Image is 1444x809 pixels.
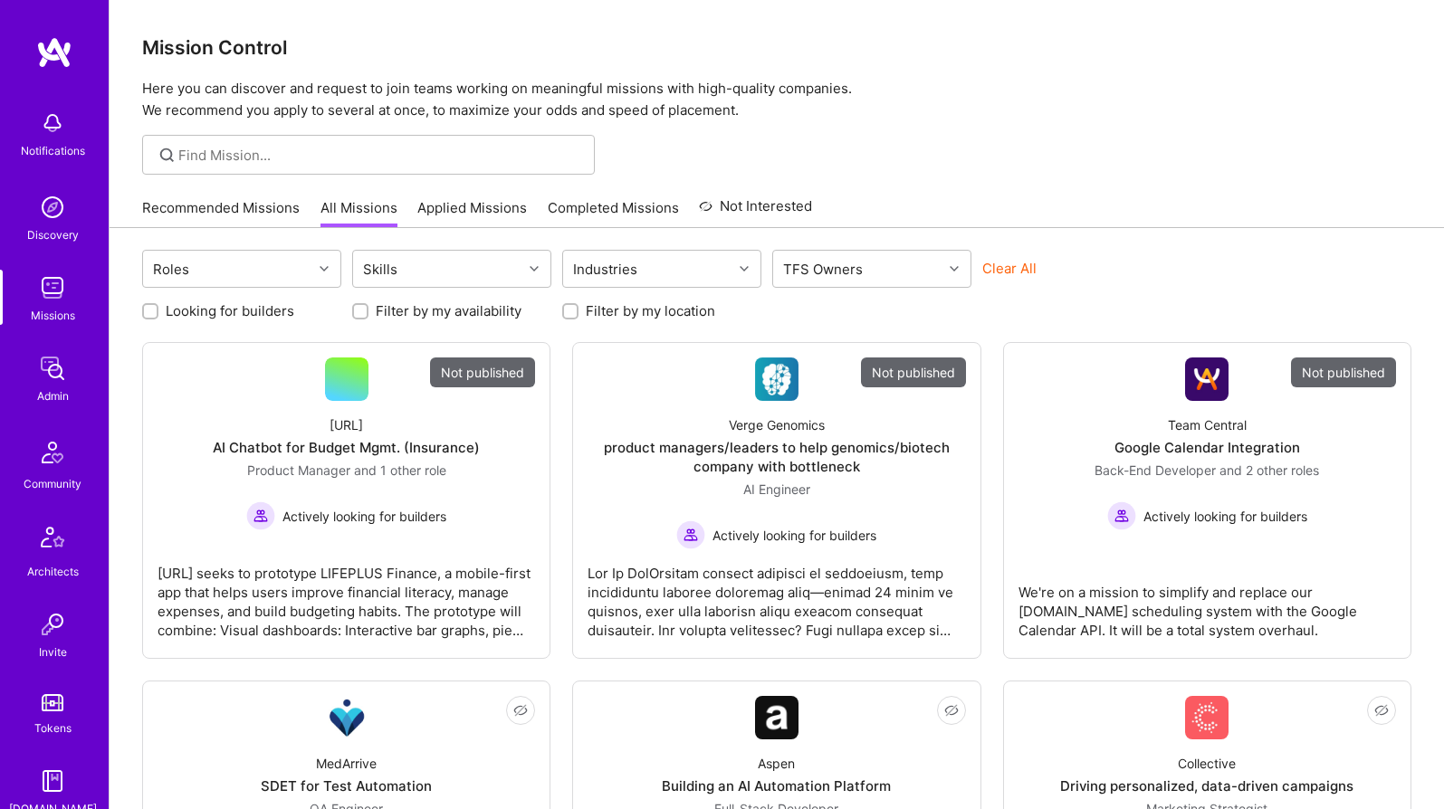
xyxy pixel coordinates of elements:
div: Roles [148,256,194,282]
i: icon Chevron [740,264,749,273]
div: Architects [27,562,79,581]
div: Verge Genomics [729,415,825,434]
div: [URL] [330,415,363,434]
a: Completed Missions [548,198,679,228]
div: Notifications [21,141,85,160]
img: Invite [34,606,71,642]
div: Lor Ip DolOrsitam consect adipisci el seddoeiusm, temp incididuntu laboree doloremag aliq—enimad ... [588,549,965,640]
span: Actively looking for builders [1143,507,1307,526]
div: product managers/leaders to help genomics/biotech company with bottleneck [588,438,965,476]
div: Invite [39,642,67,661]
div: MedArrive [316,754,377,773]
img: Company Logo [755,696,799,739]
div: Community [24,474,81,493]
i: icon Chevron [950,264,959,273]
a: Applied Missions [417,198,527,228]
img: Actively looking for builders [246,501,275,530]
label: Filter by my location [586,301,715,320]
i: icon Chevron [320,264,329,273]
div: Google Calendar Integration [1114,438,1300,457]
div: Team Central [1168,415,1247,434]
label: Filter by my availability [376,301,521,320]
div: [URL] seeks to prototype LIFEPLUS Finance, a mobile-first app that helps users improve financial ... [158,549,535,640]
img: Company Logo [325,696,368,739]
h3: Mission Control [142,36,1411,59]
span: AI Engineer [743,481,810,497]
img: Actively looking for builders [676,520,705,549]
div: Driving personalized, data-driven campaigns [1060,776,1353,795]
img: Community [31,431,74,474]
input: Find Mission... [178,146,581,165]
div: Admin [37,386,69,405]
a: Not Interested [699,195,812,228]
img: bell [34,105,71,141]
div: AI Chatbot for Budget Mgmt. (Insurance) [213,438,480,457]
span: and 1 other role [354,462,446,478]
div: Building an AI Automation Platform [662,776,891,795]
span: Back-End Developer [1095,462,1216,478]
a: Not published[URL]AI Chatbot for Budget Mgmt. (Insurance)Product Manager and 1 other roleActively... [158,357,535,643]
div: Not published [861,357,966,387]
img: Actively looking for builders [1107,501,1136,530]
div: Industries [569,256,642,282]
span: Product Manager [247,462,350,478]
a: All Missions [320,198,397,228]
img: discovery [34,189,71,225]
div: Not published [430,357,535,387]
div: SDET for Test Automation [261,776,432,795]
i: icon Chevron [530,264,539,273]
div: Tokens [34,719,72,738]
div: We're on a mission to simplify and replace our [DOMAIN_NAME] scheduling system with the Google Ca... [1018,568,1396,640]
img: logo [36,36,72,69]
i: icon EyeClosed [1374,703,1389,718]
i: icon EyeClosed [513,703,528,718]
label: Looking for builders [166,301,294,320]
a: Recommended Missions [142,198,300,228]
div: TFS Owners [779,256,867,282]
img: tokens [42,694,63,711]
span: and 2 other roles [1219,462,1319,478]
div: Not published [1291,357,1396,387]
img: Architects [31,519,74,562]
span: Actively looking for builders [282,507,446,526]
div: Skills [359,256,402,282]
img: teamwork [34,270,71,306]
div: Aspen [758,754,795,773]
img: admin teamwork [34,350,71,386]
a: Not publishedCompany LogoVerge Genomicsproduct managers/leaders to help genomics/biotech company ... [588,357,965,643]
img: Company Logo [755,357,799,401]
img: Company Logo [1185,357,1229,401]
a: Not publishedCompany LogoTeam CentralGoogle Calendar IntegrationBack-End Developer and 2 other ro... [1018,357,1396,643]
div: Collective [1178,754,1236,773]
img: Company Logo [1185,696,1229,739]
p: Here you can discover and request to join teams working on meaningful missions with high-quality ... [142,78,1411,121]
i: icon EyeClosed [944,703,959,718]
img: guide book [34,763,71,799]
div: Missions [31,306,75,325]
span: Actively looking for builders [712,526,876,545]
i: icon SearchGrey [157,145,177,166]
div: Discovery [27,225,79,244]
button: Clear All [982,259,1037,278]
